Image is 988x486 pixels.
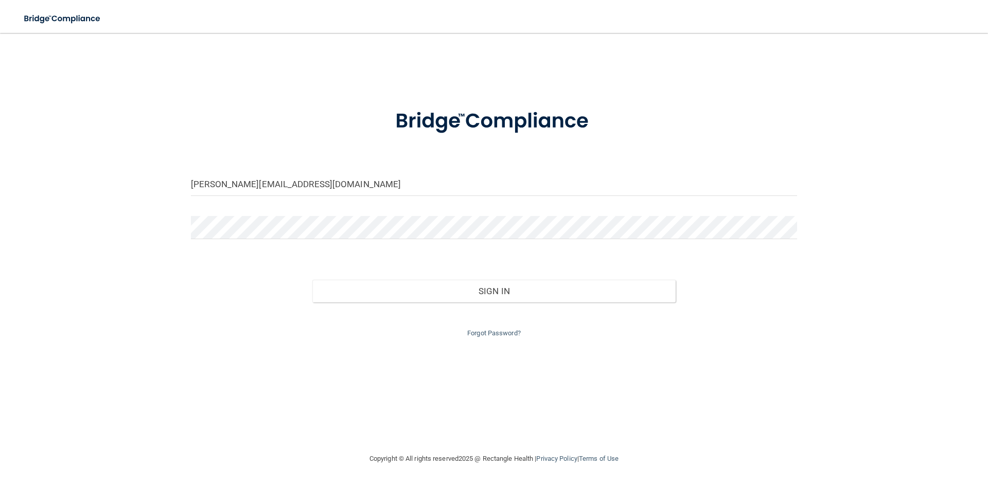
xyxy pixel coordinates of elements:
input: Email [191,173,797,196]
button: Sign In [312,280,676,302]
img: bridge_compliance_login_screen.278c3ca4.svg [15,8,110,29]
a: Privacy Policy [536,455,577,462]
img: bridge_compliance_login_screen.278c3ca4.svg [374,95,614,148]
a: Forgot Password? [467,329,521,337]
a: Terms of Use [579,455,619,462]
div: Copyright © All rights reserved 2025 @ Rectangle Health | | [306,442,682,475]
